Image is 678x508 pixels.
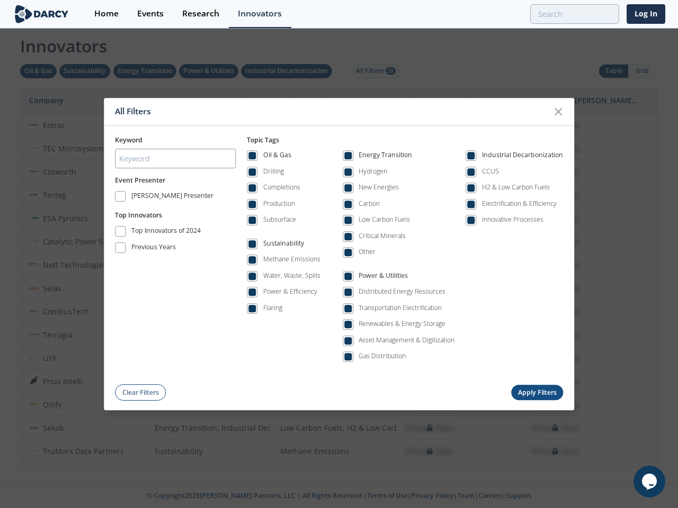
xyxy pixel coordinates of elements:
[263,167,284,176] div: Drilling
[94,10,119,18] div: Home
[263,287,317,297] div: Power & Efficiency
[530,4,619,24] input: Advanced Search
[359,248,376,257] div: Other
[627,4,665,24] a: Log In
[115,385,166,401] button: Clear Filters
[263,199,295,208] div: Production
[263,239,304,251] div: Sustainability
[137,10,164,18] div: Events
[482,215,543,225] div: Innovative Processes
[131,242,176,255] div: Previous Years
[359,287,445,297] div: Distributed Energy Resources
[131,191,213,204] div: [PERSON_NAME] Presenter
[359,231,406,241] div: Critical Minerals
[482,151,563,164] div: Industrial Decarbonization
[634,466,667,497] iframe: chat widget
[247,135,279,144] span: Topic Tags
[359,335,454,345] div: Asset Management & Digitization
[263,255,320,265] div: Methane Emissions
[263,303,282,313] div: Flaring
[359,167,387,176] div: Hydrogen
[482,183,550,193] div: H2 & Low Carbon Fuels
[115,176,165,185] button: Event Presenter
[359,271,408,284] div: Power & Utilities
[359,183,399,193] div: New Energies
[511,385,563,401] button: Apply Filters
[13,5,70,23] img: logo-wide.svg
[359,199,380,208] div: Carbon
[263,215,296,225] div: Subsurface
[238,10,282,18] div: Innovators
[482,167,499,176] div: CCUS
[263,151,291,164] div: Oil & Gas
[263,271,320,280] div: Water, Waste, Spills
[115,135,142,144] span: Keyword
[182,10,219,18] div: Research
[482,199,557,208] div: Electrification & Efficiency
[359,303,442,313] div: Transportation Electrification
[359,215,410,225] div: Low Carbon Fuels
[115,149,236,168] input: Keyword
[359,320,445,329] div: Renewables & Energy Storage
[115,102,548,122] div: All Filters
[131,226,201,239] div: Top Innovators of 2024
[263,183,300,193] div: Completions
[359,151,412,164] div: Energy Transition
[115,211,162,220] button: Top Innovators
[359,352,406,361] div: Gas Distribution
